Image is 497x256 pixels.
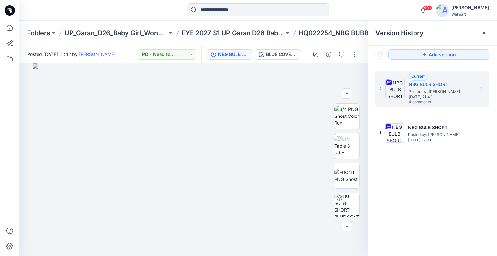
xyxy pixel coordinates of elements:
button: Show Hidden Versions [375,49,386,60]
img: avatar [436,4,449,17]
div: [PERSON_NAME] [451,4,489,12]
span: Version History [375,29,424,37]
div: Walmart [451,12,489,17]
img: NBG BULB SHORT [385,123,404,143]
span: Posted by: Nick Cowan [408,131,473,138]
div: BLUE COVE CHERRY [266,51,296,58]
p: HQ022254_NBG BUBBLE SHORT [299,28,400,38]
button: NBG BULB SHORT [207,49,252,60]
img: 3/4 PNG Ghost Color Run [334,106,359,126]
button: Close [481,30,487,36]
a: UP_Garan_D26_Baby Girl_Wonder Nation [64,28,167,38]
span: [DATE] 17:31 [408,138,473,142]
button: BLUE COVE CHERRY [255,49,300,60]
span: Current [411,74,425,79]
span: 99+ [423,6,432,11]
span: 4 comments [409,100,454,105]
img: eyJhbGciOiJIUzI1NiIsImtpZCI6IjAiLCJzbHQiOiJzZXMiLCJ0eXAiOiJKV1QifQ.eyJkYXRhIjp7InR5cGUiOiJzdG9yYW... [33,63,354,256]
a: FYE 2027 S1 UP Garan D26 Baby Girl [182,28,284,38]
span: 1. [379,130,382,136]
h5: NBG BULB SHORT [408,124,473,131]
span: 2. [379,86,383,92]
a: [PERSON_NAME] [79,51,116,57]
img: FRONT PNG Ghost [334,169,359,183]
span: Posted [DATE] 21:42 by [27,51,116,58]
div: NBG BULB SHORT [218,51,248,58]
span: [DATE] 21:42 [409,95,473,99]
span: Posted by: Nick Cowan [409,88,473,95]
button: Add version [388,49,489,60]
img: NBG BULB SHORT BLUE COVE CHERRY [334,193,359,218]
img: Turn Table 8 sides [334,136,359,156]
button: Details [324,49,334,60]
h5: NBG BULB SHORT [409,81,473,88]
img: NBG BULB SHORT [385,79,405,98]
a: Folders [27,28,50,38]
